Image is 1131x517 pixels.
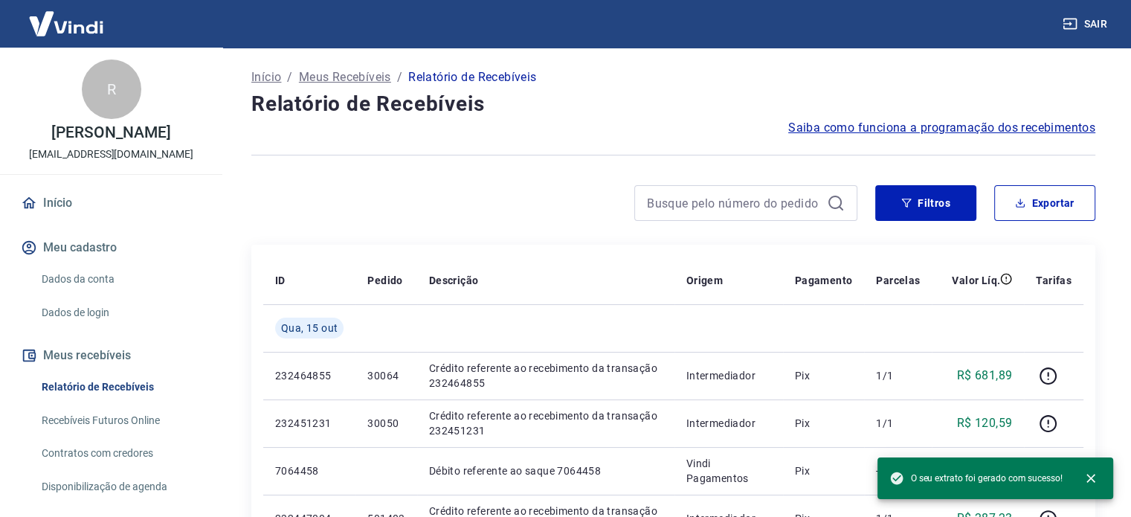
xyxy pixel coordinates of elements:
[686,368,771,383] p: Intermediador
[275,368,344,383] p: 232464855
[36,438,204,469] a: Contratos com credores
[18,339,204,372] button: Meus recebíveis
[876,416,920,431] p: 1/1
[397,68,402,86] p: /
[367,416,405,431] p: 30050
[251,68,281,86] a: Início
[36,298,204,328] a: Dados de login
[82,60,141,119] div: R
[957,414,1013,432] p: R$ 120,59
[367,273,402,288] p: Pedido
[36,472,204,502] a: Disponibilização de agenda
[795,416,853,431] p: Pix
[994,185,1095,221] button: Exportar
[876,368,920,383] p: 1/1
[29,147,193,162] p: [EMAIL_ADDRESS][DOMAIN_NAME]
[795,368,853,383] p: Pix
[367,368,405,383] p: 30064
[876,273,920,288] p: Parcelas
[686,273,723,288] p: Origem
[952,273,1000,288] p: Valor Líq.
[957,367,1013,385] p: R$ 681,89
[275,416,344,431] p: 232451231
[36,405,204,436] a: Recebíveis Futuros Online
[299,68,391,86] a: Meus Recebíveis
[1036,273,1072,288] p: Tarifas
[889,471,1063,486] span: O seu extrato foi gerado com sucesso!
[251,89,1095,119] h4: Relatório de Recebíveis
[275,273,286,288] p: ID
[275,463,344,478] p: 7064458
[788,119,1095,137] a: Saiba como funciona a programação dos recebimentos
[686,456,771,486] p: Vindi Pagamentos
[281,321,338,335] span: Qua, 15 out
[429,463,663,478] p: Débito referente ao saque 7064458
[876,463,920,478] p: -
[18,187,204,219] a: Início
[51,125,170,141] p: [PERSON_NAME]
[795,463,853,478] p: Pix
[647,192,821,214] input: Busque pelo número do pedido
[429,273,479,288] p: Descrição
[429,408,663,438] p: Crédito referente ao recebimento da transação 232451231
[18,1,115,46] img: Vindi
[36,372,204,402] a: Relatório de Recebíveis
[795,273,853,288] p: Pagamento
[287,68,292,86] p: /
[1060,10,1113,38] button: Sair
[408,68,536,86] p: Relatório de Recebíveis
[686,416,771,431] p: Intermediador
[429,361,663,391] p: Crédito referente ao recebimento da transação 232464855
[875,185,976,221] button: Filtros
[18,231,204,264] button: Meu cadastro
[36,264,204,295] a: Dados da conta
